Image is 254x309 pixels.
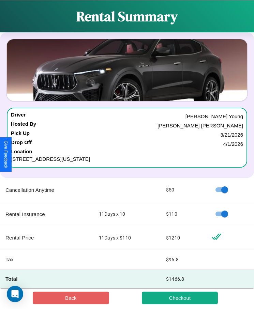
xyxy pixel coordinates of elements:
[11,130,30,139] h4: Pick Up
[5,210,88,219] p: Rental Insurance
[161,226,206,249] td: $ 1210
[11,121,36,130] h4: Hosted By
[33,292,109,304] button: Back
[5,255,88,264] p: Tax
[93,202,161,226] td: 11 Days x 10
[76,7,178,26] h1: Rental Summary
[11,139,32,149] h4: Drop Off
[5,233,88,242] p: Rental Price
[185,112,243,121] p: [PERSON_NAME] Young
[3,141,8,168] div: Give Feedback
[158,121,243,130] p: [PERSON_NAME] [PERSON_NAME]
[11,154,243,164] p: [STREET_ADDRESS][US_STATE]
[93,226,161,249] td: 11 Days x $ 110
[223,139,243,149] p: 4 / 1 / 2026
[7,286,23,302] div: Open Intercom Messenger
[161,249,206,270] td: $ 96.8
[5,275,88,282] h4: Total
[5,185,88,195] p: Cancellation Anytime
[142,292,218,304] button: Checkout
[161,202,206,226] td: $ 110
[11,149,243,154] h4: Location
[220,130,243,139] p: 3 / 21 / 2026
[161,178,206,202] td: $ 50
[161,270,206,288] td: $ 1466.8
[11,112,26,121] h4: Driver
